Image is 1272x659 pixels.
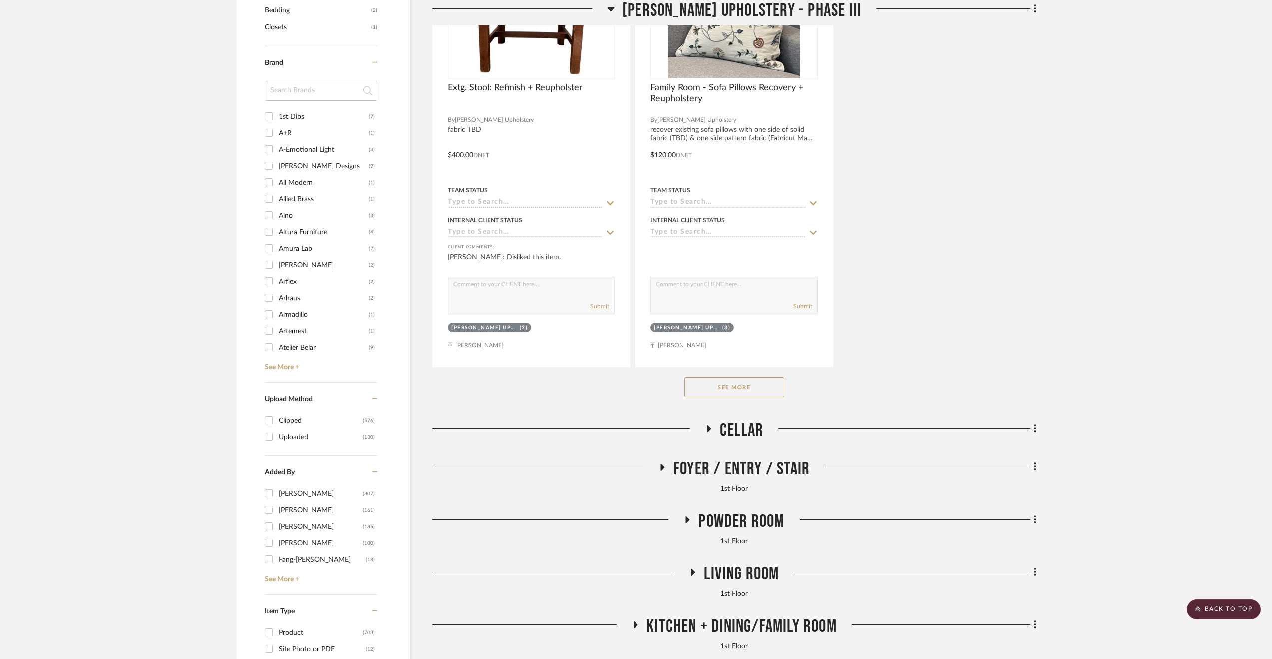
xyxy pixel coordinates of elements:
[698,511,784,532] span: Powder Room
[369,323,375,339] div: (1)
[371,2,377,18] span: (2)
[279,340,369,356] div: Atelier Belar
[793,302,812,311] button: Submit
[265,469,295,476] span: Added By
[262,568,377,584] a: See More +
[654,324,720,332] div: [PERSON_NAME] Upholstery - Phase III
[363,519,375,535] div: (135)
[363,625,375,641] div: (703)
[451,324,517,332] div: [PERSON_NAME] Upholstery - Phase III
[279,224,369,240] div: Altura Furniture
[650,198,805,208] input: Type to Search…
[279,109,369,125] div: 1st Dibs
[279,535,363,551] div: [PERSON_NAME]
[520,324,528,332] div: (2)
[279,142,369,158] div: A-Emotional Light
[369,224,375,240] div: (4)
[279,552,366,568] div: Fang-[PERSON_NAME]
[673,458,810,480] span: Foyer / Entry / Stair
[363,486,375,502] div: (307)
[650,82,817,104] span: Family Room - Sofa Pillows Recovery + Reupholstery
[366,641,375,657] div: (12)
[1187,599,1261,619] scroll-to-top-button: BACK TO TOP
[448,216,522,225] div: Internal Client Status
[448,252,615,272] div: [PERSON_NAME]: Disliked this item.
[369,257,375,273] div: (2)
[363,502,375,518] div: (161)
[650,115,657,125] span: By
[448,82,583,93] span: Extg. Stool: Refinish + Reupholster
[448,115,455,125] span: By
[646,616,837,637] span: Kitchen + Dining/Family Room
[369,158,375,174] div: (9)
[279,641,366,657] div: Site Photo or PDF
[279,191,369,207] div: Allied Brass
[369,175,375,191] div: (1)
[369,274,375,290] div: (2)
[265,2,369,19] span: Bedding
[720,420,763,441] span: Cellar
[265,81,377,101] input: Search Brands
[369,290,375,306] div: (2)
[363,535,375,551] div: (100)
[590,302,609,311] button: Submit
[279,323,369,339] div: Artemest
[265,19,369,36] span: Closets
[369,191,375,207] div: (1)
[279,208,369,224] div: Alno
[279,125,369,141] div: A+R
[279,413,363,429] div: Clipped
[371,19,377,35] span: (1)
[369,340,375,356] div: (9)
[369,241,375,257] div: (2)
[279,519,363,535] div: [PERSON_NAME]
[448,198,603,208] input: Type to Search…
[432,589,1036,600] div: 1st Floor
[369,142,375,158] div: (3)
[432,641,1036,652] div: 1st Floor
[279,257,369,273] div: [PERSON_NAME]
[279,241,369,257] div: Amura Lab
[455,115,534,125] span: [PERSON_NAME] Upholstery
[704,563,779,585] span: Living Room
[650,186,690,195] div: Team Status
[657,115,736,125] span: [PERSON_NAME] Upholstery
[279,486,363,502] div: [PERSON_NAME]
[722,324,731,332] div: (3)
[448,228,603,238] input: Type to Search…
[363,413,375,429] div: (576)
[279,274,369,290] div: Arflex
[369,125,375,141] div: (1)
[684,377,784,397] button: See More
[279,290,369,306] div: Arhaus
[650,228,805,238] input: Type to Search…
[279,307,369,323] div: Armadillo
[265,396,313,403] span: Upload Method
[432,484,1036,495] div: 1st Floor
[279,625,363,641] div: Product
[363,429,375,445] div: (130)
[369,307,375,323] div: (1)
[265,608,295,615] span: Item Type
[279,175,369,191] div: All Modern
[369,109,375,125] div: (7)
[366,552,375,568] div: (18)
[369,208,375,224] div: (3)
[448,186,488,195] div: Team Status
[279,429,363,445] div: Uploaded
[279,158,369,174] div: [PERSON_NAME] Designs
[265,59,283,66] span: Brand
[262,356,377,372] a: See More +
[650,216,725,225] div: Internal Client Status
[432,536,1036,547] div: 1st Floor
[279,502,363,518] div: [PERSON_NAME]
